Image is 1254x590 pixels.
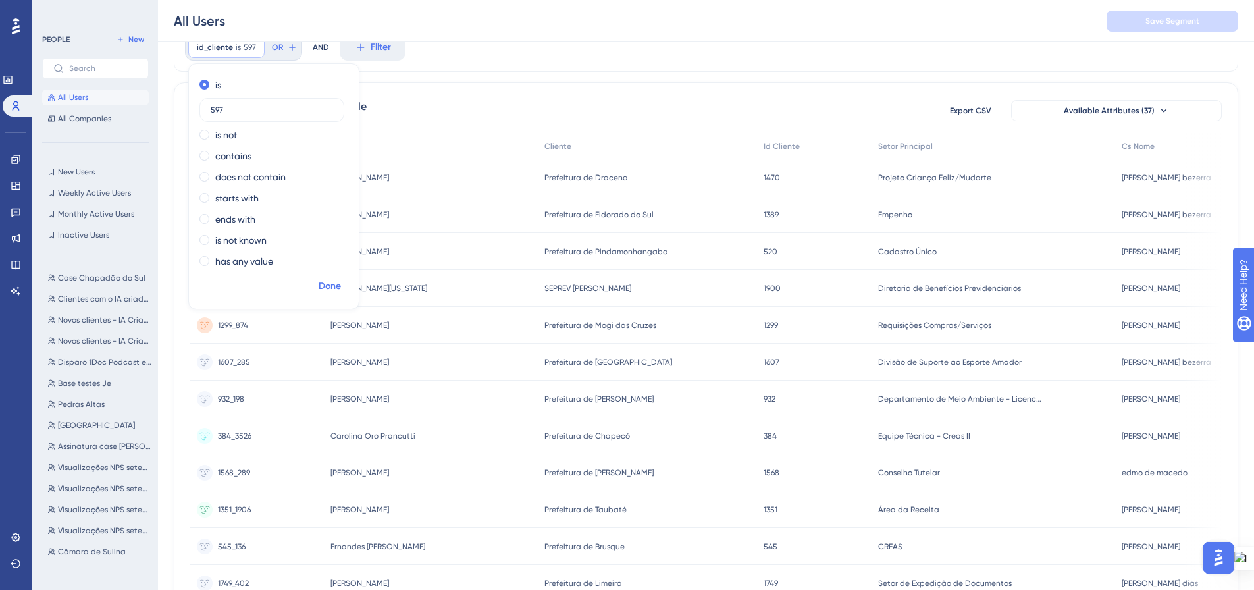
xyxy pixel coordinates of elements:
span: Novos clientes - IA Criador de documentos (Ofício) [58,315,151,325]
span: Setor de Expedição de Documentos [878,578,1012,589]
span: [PERSON_NAME] bezerra [1122,357,1211,367]
span: [PERSON_NAME] bezerra [1122,173,1211,183]
span: CREAS [878,541,902,552]
span: Visualizações NPS setembro Core [58,483,151,494]
span: Assinatura case [PERSON_NAME] [58,441,151,452]
span: Cadastro Único [878,246,937,257]
span: Departamento de Meio Ambiente - Licenciamento [878,394,1043,404]
span: All Companies [58,113,111,124]
span: Export CSV [950,105,991,116]
span: 1351 [764,504,777,515]
label: starts with [215,190,259,206]
span: 932 [764,394,775,404]
button: Disparo 1Doc Podcast ep 13 [42,354,157,370]
span: Equipe Técnica - Creas II [878,431,970,441]
span: Visualizações NPS setembro Pro [58,525,151,536]
span: Cliente [544,141,571,151]
span: [PERSON_NAME] [330,320,389,331]
span: Weekly Active Users [58,188,131,198]
span: [PERSON_NAME] [330,578,389,589]
button: All Users [42,90,149,105]
span: [PERSON_NAME] [1122,541,1180,552]
span: [PERSON_NAME] [1122,320,1180,331]
button: Assinatura case [PERSON_NAME] [42,439,157,454]
span: Monthly Active Users [58,209,134,219]
span: Disparo 1Doc Podcast ep 13 [58,357,151,367]
button: Monthly Active Users [42,206,149,222]
label: does not contain [215,169,286,185]
span: 1607 [764,357,779,367]
span: Need Help? [31,3,82,19]
span: [PERSON_NAME] bezerra [1122,209,1211,220]
span: Carolina Oro Prancutti [330,431,415,441]
span: [PERSON_NAME][US_STATE] [330,283,427,294]
span: 1607_285 [218,357,250,367]
span: Prefeitura de Chapecó [544,431,630,441]
button: Save Segment [1107,11,1238,32]
span: Visualizações NPS setembro Capilaridade [58,462,151,473]
span: 1299_874 [218,320,248,331]
span: Área da Receita [878,504,939,515]
button: Clientes com o IA criador de documentos ativo [42,291,157,307]
span: Requisições Compras/Serviços [878,320,991,331]
label: ends with [215,211,255,227]
span: Prefeitura de [GEOGRAPHIC_DATA] [544,357,672,367]
span: Prefeitura de Limeira [544,578,622,589]
button: Export CSV [937,100,1003,121]
span: 1299 [764,320,778,331]
button: Done [311,275,348,298]
span: [PERSON_NAME] dias [1122,578,1198,589]
div: AND [313,34,329,61]
span: 520 [764,246,777,257]
button: Visualizações NPS setembro Nichos [42,502,157,518]
span: 1351_1906 [218,504,251,515]
span: Prefeitura de Pindamonhangaba [544,246,668,257]
button: Câmara de Sulina [42,544,157,560]
button: Case Chapadão do Sul [42,270,157,286]
button: Available Attributes (37) [1011,100,1222,121]
button: Visualizações NPS setembro Capilaridade [42,460,157,475]
span: id_cliente [197,42,233,53]
span: Ernandes [PERSON_NAME] [330,541,425,552]
label: is [215,77,221,93]
span: [PERSON_NAME] [1122,283,1180,294]
span: Inactive Users [58,230,109,240]
span: [PERSON_NAME] [330,394,389,404]
button: Visualizações NPS setembro Pro [42,523,157,539]
iframe: UserGuiding AI Assistant Launcher [1199,538,1238,577]
span: 384_3526 [218,431,251,441]
span: Id Cliente [764,141,800,151]
span: Novos clientes - IA Criador de documentos (Ato Oficial) [58,336,151,346]
span: 1568 [764,468,779,478]
span: Visualizações NPS setembro Nichos [58,504,151,515]
span: Prefeitura de Mogi das Cruzes [544,320,656,331]
button: [GEOGRAPHIC_DATA] [42,417,157,433]
span: Projeto Criança Feliz/Mudarte [878,173,991,183]
span: 1470 [764,173,780,183]
span: 597 [244,42,256,53]
span: [PERSON_NAME] [330,504,389,515]
input: Search [69,64,138,73]
span: Base testes Je [58,378,111,389]
span: SEPREV [PERSON_NAME] [544,283,631,294]
span: [PERSON_NAME] [1122,504,1180,515]
label: contains [215,148,251,164]
button: Filter [340,34,405,61]
span: [PERSON_NAME] [1122,394,1180,404]
span: 1749 [764,578,778,589]
button: Base testes Je [42,375,157,391]
input: Type the value [211,105,333,115]
span: Case Chapadão do Sul [58,273,145,283]
span: Clientes com o IA criador de documentos ativo [58,294,151,304]
button: Visualizações NPS setembro Core [42,481,157,496]
span: [PERSON_NAME] [1122,431,1180,441]
span: Prefeitura de [PERSON_NAME] [544,468,654,478]
span: 1749_402 [218,578,249,589]
button: All Companies [42,111,149,126]
div: All Users [174,12,225,30]
button: New Users [42,164,149,180]
span: [PERSON_NAME] [330,209,389,220]
span: OR [272,42,283,53]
